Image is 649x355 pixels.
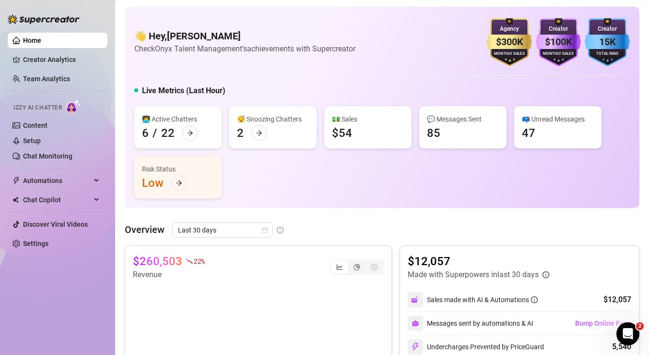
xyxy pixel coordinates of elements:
img: logo-BBDzfeDw.svg [8,14,80,24]
span: 2 [636,322,644,330]
article: $12,057 [408,254,549,269]
span: Automations [23,173,91,188]
article: Revenue [133,269,205,281]
div: 2 [237,125,244,141]
img: blue-badge-DgoSNQY1.svg [585,18,630,66]
span: arrow-right [256,130,262,136]
div: $100K [536,35,581,49]
div: Monthly Sales [536,51,581,57]
a: Discover Viral Videos [23,220,88,228]
div: $54 [332,125,352,141]
div: 15K [585,35,630,49]
a: Chat Monitoring [23,152,72,160]
a: Settings [23,240,48,247]
span: arrow-right [176,180,182,186]
article: Made with Superpowers in last 30 days [408,269,539,281]
span: line-chart [336,264,343,270]
span: dollar-circle [371,264,378,270]
img: Chat Copilot [12,196,19,203]
div: Agency [487,24,532,34]
span: Last 30 days [178,223,267,237]
span: info-circle [277,227,283,233]
span: 22 % [194,257,205,266]
div: 6 [142,125,149,141]
div: Risk Status [142,164,214,174]
article: Overview [125,222,165,237]
span: thunderbolt [12,177,20,184]
img: svg%3e [411,295,420,304]
button: Bump Online Fans [575,316,631,331]
img: gold-badge-CigiZidd.svg [487,18,532,66]
div: 📪 Unread Messages [522,114,594,124]
div: $12,057 [603,294,631,306]
span: fall [186,258,193,265]
span: pie-chart [354,264,360,270]
a: Team Analytics [23,75,70,83]
div: 😴 Snoozing Chatters [237,114,309,124]
div: segmented control [330,259,384,275]
div: 👩‍💻 Active Chatters [142,114,214,124]
img: purple-badge-B9DA21FR.svg [536,18,581,66]
div: Undercharges Prevented by PriceGuard [408,339,544,355]
article: $260,503 [133,254,182,269]
iframe: Intercom live chat [616,322,639,345]
div: 47 [522,125,535,141]
div: Sales made with AI & Automations [427,294,538,305]
a: Setup [23,137,41,145]
a: Content [23,122,47,129]
div: Creator [585,24,630,34]
div: 22 [161,125,175,141]
article: Check Onyx Talent Management's achievements with Supercreator [134,43,355,55]
div: Messages sent by automations & AI [408,316,533,331]
h5: Live Metrics (Last Hour) [142,85,225,97]
div: 💵 Sales [332,114,404,124]
span: Bump Online Fans [575,319,631,327]
div: $300K [487,35,532,49]
div: 85 [427,125,440,141]
img: svg%3e [411,343,420,351]
span: Chat Copilot [23,192,91,208]
img: svg%3e [412,319,419,327]
div: Creator [536,24,581,34]
a: Home [23,37,41,44]
a: Creator Analytics [23,52,100,67]
span: Izzy AI Chatter [13,103,62,112]
h4: 👋 Hey, [PERSON_NAME] [134,29,355,43]
img: AI Chatter [66,99,81,113]
span: info-circle [531,296,538,303]
div: 5,540 [612,341,631,353]
span: info-circle [543,271,549,278]
div: 💬 Messages Sent [427,114,499,124]
span: calendar [262,227,268,233]
span: arrow-right [187,130,193,136]
div: Monthly Sales [487,51,532,57]
div: Total Fans [585,51,630,57]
